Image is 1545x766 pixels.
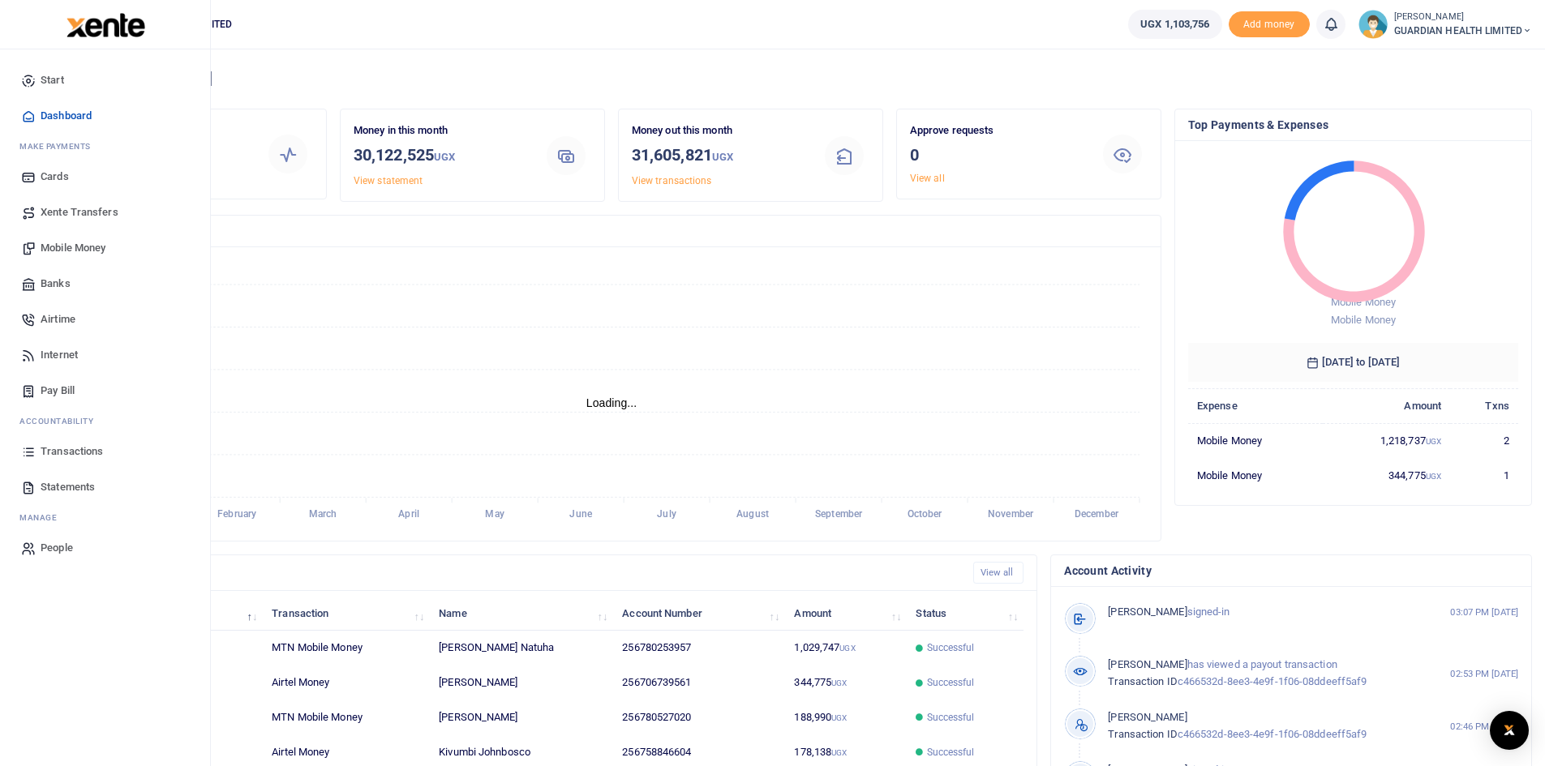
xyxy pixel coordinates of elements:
[309,509,337,520] tspan: March
[1128,10,1221,39] a: UGX 1,103,756
[908,509,943,520] tspan: October
[41,108,92,124] span: Dashboard
[1331,296,1396,308] span: Mobile Money
[988,509,1034,520] tspan: November
[1108,606,1187,618] span: [PERSON_NAME]
[1450,423,1518,458] td: 2
[1188,116,1518,134] h4: Top Payments & Expenses
[13,409,197,434] li: Ac
[1108,728,1177,740] span: Transaction ID
[354,122,529,139] p: Money in this month
[13,159,197,195] a: Cards
[430,700,613,735] td: [PERSON_NAME]
[41,443,103,460] span: Transactions
[632,175,712,186] a: View transactions
[712,151,733,163] small: UGX
[430,596,613,631] th: Name: activate to sort column ascending
[1323,423,1451,458] td: 1,218,737
[217,509,256,520] tspan: February
[632,122,807,139] p: Money out this month
[398,509,418,520] tspan: April
[13,195,197,230] a: Xente Transfers
[1140,16,1209,32] span: UGX 1,103,756
[13,373,197,409] a: Pay Bill
[927,710,975,725] span: Successful
[13,230,197,266] a: Mobile Money
[13,337,197,373] a: Internet
[613,631,785,665] td: 256780253957
[1426,437,1441,446] small: UGX
[28,511,58,524] span: anage
[785,596,907,631] th: Amount: activate to sort column ascending
[1229,17,1310,29] a: Add money
[1108,657,1415,691] p: has viewed a payout transaction c466532d-8ee3-4e9f-1f06-08ddeeff5af9
[62,70,1532,88] h4: Hello [PERSON_NAME]
[28,140,91,152] span: ake Payments
[1108,604,1415,621] p: signed-in
[1323,388,1451,423] th: Amount
[1108,658,1187,670] span: [PERSON_NAME]
[41,169,69,185] span: Cards
[430,631,613,665] td: [PERSON_NAME] Natuha
[632,143,807,169] h3: 31,605,821
[263,665,430,700] td: Airtel Money
[1358,10,1532,39] a: profile-user [PERSON_NAME] GUARDIAN HEALTH LIMITED
[927,640,975,655] span: Successful
[1490,711,1529,750] div: Open Intercom Messenger
[831,713,847,722] small: UGX
[785,665,907,700] td: 344,775
[973,562,1024,584] a: View all
[75,222,1148,240] h4: Transactions Overview
[1450,606,1518,619] small: 03:07 PM [DATE]
[41,276,71,292] span: Banks
[927,675,975,690] span: Successful
[1108,709,1415,743] p: c466532d-8ee3-4e9f-1f06-08ddeeff5af9
[1064,562,1518,580] h4: Account Activity
[485,509,504,520] tspan: May
[1122,10,1228,39] li: Wallet ballance
[1450,667,1518,681] small: 02:53 PM [DATE]
[839,644,855,653] small: UGX
[13,530,197,566] a: People
[354,175,423,186] a: View statement
[13,134,197,159] li: M
[586,396,637,409] text: Loading...
[41,311,75,327] span: Airtime
[1394,11,1532,24] small: [PERSON_NAME]
[910,173,945,184] a: View all
[1108,675,1177,687] span: Transaction ID
[41,540,73,556] span: People
[13,469,197,505] a: Statements
[1229,11,1310,38] span: Add money
[1188,423,1323,458] td: Mobile Money
[263,631,430,665] td: MTN Mobile Money
[1450,388,1518,423] th: Txns
[65,18,145,30] a: logo-small logo-large logo-large
[1358,10,1388,39] img: profile-user
[657,509,676,520] tspan: July
[354,143,529,169] h3: 30,122,525
[736,509,769,520] tspan: August
[41,347,78,363] span: Internet
[263,700,430,735] td: MTN Mobile Money
[613,596,785,631] th: Account Number: activate to sort column ascending
[831,678,847,687] small: UGX
[1394,24,1532,38] span: GUARDIAN HEALTH LIMITED
[13,98,197,134] a: Dashboard
[613,700,785,735] td: 256780527020
[263,596,430,631] th: Transaction: activate to sort column ascending
[41,240,105,256] span: Mobile Money
[1108,711,1187,723] span: [PERSON_NAME]
[32,415,93,427] span: countability
[13,266,197,302] a: Banks
[785,631,907,665] td: 1,029,747
[430,665,613,700] td: [PERSON_NAME]
[569,509,592,520] tspan: June
[1450,458,1518,492] td: 1
[13,302,197,337] a: Airtime
[13,434,197,469] a: Transactions
[1450,720,1518,734] small: 02:46 PM [DATE]
[613,665,785,700] td: 256706739561
[434,151,455,163] small: UGX
[13,62,197,98] a: Start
